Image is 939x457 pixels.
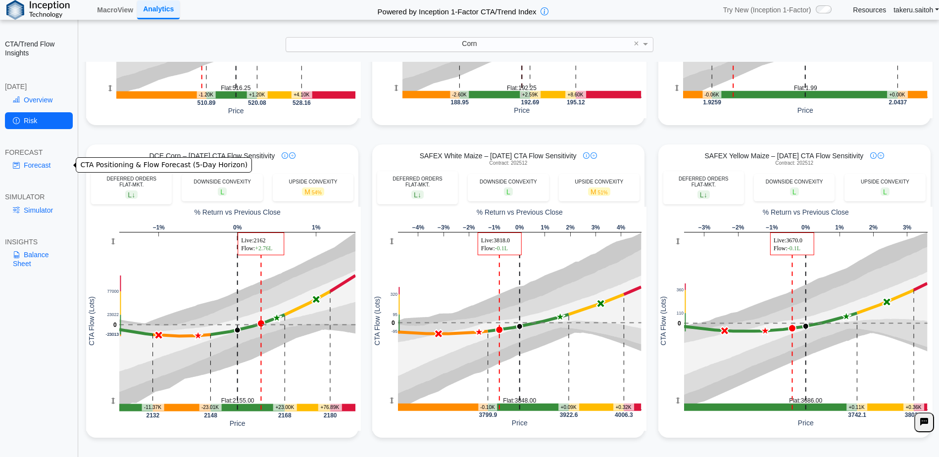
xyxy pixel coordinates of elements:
span: × [634,39,639,48]
div: CTA Positioning & Flow Forecast (5-Day Horizon) [76,157,252,173]
a: takeru.saitoh [893,5,939,14]
span: ↓ [704,191,707,199]
img: info-icon.svg [583,152,590,159]
span: L [218,187,227,196]
img: plus-icon.svg [289,152,296,159]
span: Try New (Inception 1-Factor) [723,5,811,14]
span: DCE Corn – [DATE] CTA Flow Sensitivity [149,151,275,160]
div: FORECAST [5,148,73,157]
a: Forecast [5,157,73,174]
div: UPSIDE CONVEXITY [849,179,920,185]
div: SIMULATOR [5,192,73,201]
span: L [125,190,138,199]
h2: Powered by Inception 1-Factor CTA/Trend Index [374,3,541,17]
div: [DATE] [5,82,73,91]
a: MacroView [93,1,137,18]
h2: CTA/Trend Flow Insights [5,40,73,57]
span: 54% [312,190,322,195]
a: Analytics [137,0,180,19]
span: 51% [598,190,608,195]
a: Risk [5,112,73,129]
span: L [697,190,710,199]
span: L [504,187,513,196]
div: UPSIDE CONVEXITY [278,179,348,185]
img: info-icon.svg [870,152,877,159]
div: DOWNSIDE CONVEXITY [473,179,544,185]
a: Overview [5,91,73,108]
div: DEFERRED ORDERS FLAT-MKT. [96,176,167,188]
span: SAFEX White Maize – [DATE] CTA Flow Sensitivity [420,151,577,160]
span: L [881,187,890,196]
img: plus-icon.svg [878,152,884,159]
a: Simulator [5,202,73,219]
img: plus-icon.svg [591,152,597,159]
span: Contract: 202512 [490,160,528,166]
a: Resources [853,5,886,14]
span: Contract: 202512 [775,160,813,166]
div: UPSIDE CONVEXITY [564,179,635,185]
div: DOWNSIDE CONVEXITY [759,179,830,185]
img: info-icon.svg [282,152,288,159]
span: ↓ [132,191,135,199]
div: INSIGHTS [5,237,73,246]
span: M [302,187,324,196]
div: DEFERRED ORDERS FLAT-MKT. [382,176,453,188]
a: Balance Sheet [5,246,73,272]
span: Clear value [632,38,641,51]
div: DEFERRED ORDERS FLAT-MKT. [668,176,739,188]
span: SAFEX Yellow Maize – [DATE] CTA Flow Sensitivity [704,151,863,160]
span: L [411,190,424,199]
span: Corn [462,40,477,47]
div: DOWNSIDE CONVEXITY [187,179,257,185]
span: M [588,187,610,196]
span: ↓ [418,191,421,199]
span: L [790,187,799,196]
